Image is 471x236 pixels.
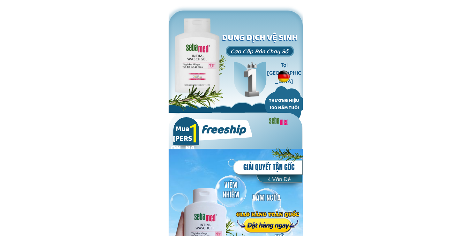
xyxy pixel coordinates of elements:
h1: DUNG DỊCH VỆ SINH [221,32,299,46]
h5: 4 Vấn Đề [261,175,298,183]
h2: 1 [186,118,202,147]
h3: Cao Cấp Bán Chạy Số [226,47,293,56]
h2: freeship [188,122,258,141]
h2: Mua [PERSON_NAME] [171,126,195,164]
h5: GIẢI QUYẾT TẬN GỐC [238,162,300,173]
h2: THƯƠNG HIỆU 100 NĂM TUỔI [266,98,302,112]
h3: Tại [GEOGRAPHIC_DATA] [267,61,301,86]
